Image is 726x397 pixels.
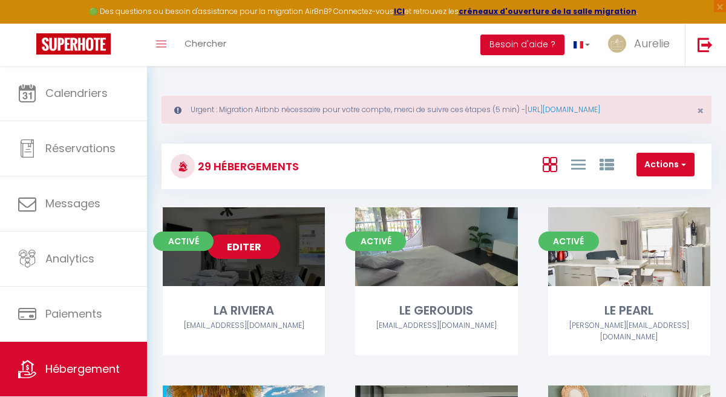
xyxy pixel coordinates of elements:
span: Aurelie [634,36,670,51]
span: Analytics [45,251,94,266]
img: Super Booking [36,33,111,55]
span: Chercher [185,37,226,50]
div: Urgent : Migration Airbnb nécessaire pour votre compte, merci de suivre ces étapes (5 min) - [162,96,711,124]
div: Airbnb [355,320,517,332]
h3: 29 Hébergements [195,153,299,180]
span: Réservations [45,141,116,156]
span: Messages [45,196,100,211]
span: Paiements [45,306,102,321]
span: Hébergement [45,361,120,376]
div: LE PEARL [548,301,710,320]
img: logout [698,37,713,52]
div: LA RIVIERA [163,301,325,320]
a: Vue en Liste [571,154,586,174]
span: × [697,103,704,118]
a: Editer [208,235,280,259]
button: Ouvrir le widget de chat LiveChat [10,5,46,41]
div: Airbnb [163,320,325,332]
span: Activé [153,232,214,251]
span: Activé [345,232,406,251]
a: ICI [394,6,405,16]
span: Calendriers [45,85,108,101]
a: Chercher [175,24,235,66]
a: ... Aurelie [599,24,685,66]
div: LE GEROUDIS [355,301,517,320]
a: [URL][DOMAIN_NAME] [525,104,600,115]
button: Close [697,105,704,116]
img: ... [608,35,626,53]
a: Vue en Box [543,154,557,174]
span: Activé [538,232,599,251]
button: Besoin d'aide ? [480,35,564,55]
a: créneaux d'ouverture de la salle migration [459,6,636,16]
button: Actions [636,153,695,177]
a: Vue par Groupe [600,154,614,174]
div: Airbnb [548,320,710,343]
